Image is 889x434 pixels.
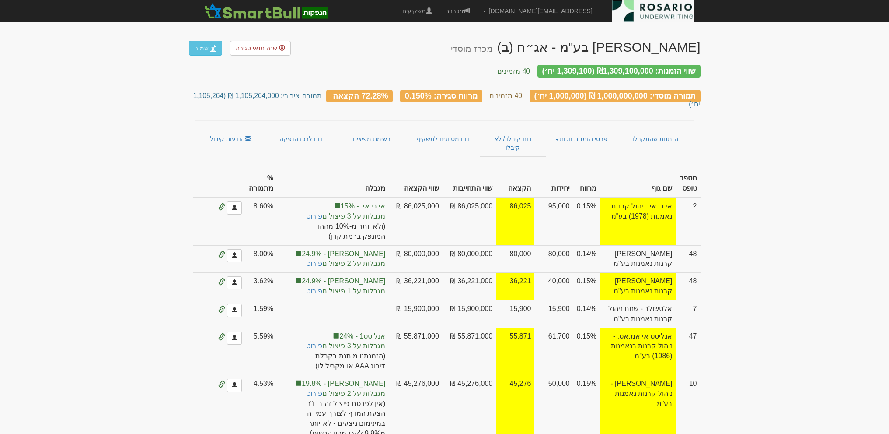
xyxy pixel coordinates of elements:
[306,212,322,220] a: פירוט
[443,198,496,245] td: 86,025,000 ₪
[600,245,676,273] td: [PERSON_NAME] קרנות נאמנות בע"מ
[189,41,222,56] a: שמור
[676,245,701,273] td: 48
[676,300,701,328] td: 7
[245,198,277,245] td: 8.60%
[480,130,546,157] a: דוח קיבלו / לא קיבלו
[600,198,676,245] td: אי.בי.אי. ניהול קרנות נאמנות (1978) בע"מ
[389,300,442,328] td: 15,900,000 ₪
[497,67,530,75] small: 40 מזמינים
[496,273,534,300] td: אחוז הקצאה להצעה זו 90.6%
[277,170,389,198] th: מגבלה
[245,300,277,328] td: 1.59%
[534,273,573,300] td: 40,000
[266,130,336,148] a: דוח לרכז הנפקה
[280,249,385,259] span: [PERSON_NAME] - 24.9%
[332,332,339,339] span: בהזמנה אונליין הוזנה מגבלה למשקיע זה בלבד (לא משותפת)
[202,2,331,20] img: סמארטבול - מערכת לניהול הנפקות
[534,328,573,375] td: 61,700
[600,170,676,198] th: שם גוף
[573,170,600,198] th: מרווח
[280,341,385,351] span: מגבלות על 3 פיצולים
[245,328,277,375] td: 5.59%
[280,201,385,212] span: אי.בי.אי. - 15%
[676,328,701,375] td: 47
[195,130,266,148] a: הודעות קיבול
[277,273,389,300] td: לאכיפת המגבלה יש להתאים את המגבלה ברמת ההזמנה או להמיר את הפיצולים להזמנות. לתשומת ליבך: עדכון המ...
[496,170,534,198] th: הקצאה
[389,170,442,198] th: שווי הקצאה
[280,389,385,399] span: מגבלות על 2 פיצולים
[451,44,492,53] small: מכרז מוסדי
[573,273,600,300] td: 0.15%
[295,380,302,387] span: בהזמנה אונליין הוזנה מגבלה למשקיע זה בלבד (לא משותפת)
[280,259,385,269] span: מגבלות על 2 פיצולים
[573,198,600,245] td: 0.15%
[230,41,291,56] a: שנה תנאי סגירה
[295,277,302,284] span: בהזמנה אונליין הוזנה מגבלה למשקיע זה בלבד (לא משותפת)
[573,245,600,273] td: 0.14%
[218,334,225,341] span: הזמנה אונליין
[600,273,676,300] td: [PERSON_NAME] קרנות נאמנות בע"מ
[334,202,341,209] span: בהזמנה אונליין הוזנה מגבלה למשקיע זה בלבד (לא משותפת)
[676,198,701,245] td: 2
[245,273,277,300] td: 3.62%
[193,92,701,107] small: תמורה ציבורי: 1,105,264,000 ₪ (1,105,264 יח׳)
[389,198,442,245] td: 86,025,000 ₪
[277,328,389,375] td: הקצאה בפועל לקבוצת סמארטבול 24%, לתשומת ליבך: עדכון המגבלות ישנה את אפשרויות ההקצאה הסופיות.
[295,250,302,257] span: בהזמנה אונליין הוזנה מגבלה למשקיע זה בלבד (לא משותפת)
[280,332,385,342] span: אנליסט1 - 24%
[280,212,385,222] span: מגבלות על 3 פיצולים
[573,328,600,375] td: 0.15%
[218,306,225,313] span: הזמנה אונליין
[443,273,496,300] td: 36,221,000 ₪
[617,130,694,148] a: הזמנות שהתקבלו
[280,286,385,296] span: מגבלות על 1 פיצולים
[218,204,225,211] span: הזמנה אונליין
[306,390,322,397] a: פירוט
[496,300,534,328] td: 15,900
[546,130,617,148] a: פרטי הזמנות זוכות
[676,170,701,198] th: מספר טופס
[245,170,277,198] th: % מתמורה
[443,328,496,375] td: 55,871,000 ₪
[218,381,225,388] span: הזמנה אונליין
[389,328,442,375] td: 55,871,000 ₪
[280,351,385,371] span: (הזמנתנו מותנת בקבלת דירוג AAA או מקביל לו)
[306,342,322,349] a: פירוט
[600,328,676,375] td: אנליסט אי.אמ.אס. - ניהול קרנות בנאמנות (1986) בע"מ
[218,279,225,286] span: הזמנה אונליין
[496,198,534,245] td: אחוז הקצאה להצעה זו 90.6%
[389,273,442,300] td: 36,221,000 ₪
[451,40,700,54] div: דניאל פקדונות בע"מ - אג״ח (ב) - הנפקה לציבור
[496,245,534,273] td: 80,000
[530,90,701,102] div: תמורה מוסדי: 1,000,000,000 ₪ (1,000,000 יח׳)
[407,130,480,148] a: דוח מסווגים לתשקיף
[280,222,385,242] span: (ולא יותר מ-10% מההון המונפק ברמת קרן)
[676,273,701,300] td: 48
[306,260,322,267] a: פירוט
[218,251,225,258] span: הזמנה אונליין
[600,300,676,328] td: אלטשולר - שחם ניהול קרנות נאמנות בע"מ
[245,245,277,273] td: 8.00%
[306,287,322,295] a: פירוט
[537,65,701,78] div: שווי הזמנות: ₪1,309,100,000 (1,309,100 יח׳)
[277,245,389,273] td: לאכיפת המגבלה יש להתאים את המגבלה ברמת ההזמנה או להמיר את הפיצולים להזמנות. לתשומת ליבך: עדכון המ...
[534,198,573,245] td: 95,000
[573,300,600,328] td: 0.14%
[443,245,496,273] td: 80,000,000 ₪
[277,198,389,245] td: הקצאה בפועל לקבוצת סמארטבול 15%, לתשומת ליבך: עדכון המגבלות ישנה את אפשרויות ההקצאה הסופיות.
[489,92,522,99] small: 40 מזמינים
[236,45,277,52] span: שנה תנאי סגירה
[534,245,573,273] td: 80,000
[280,276,385,286] span: [PERSON_NAME] - 24.9%
[496,328,534,375] td: אחוז הקצאה להצעה זו 90.6%
[333,91,388,100] span: 72.28% הקצאה כולל מגבלות
[209,45,216,52] img: excel-file-white.png
[400,90,482,102] div: מרווח סגירה: 0.150%
[280,379,385,389] span: [PERSON_NAME] - 19.8%
[534,170,573,198] th: יחידות
[443,300,496,328] td: 15,900,000 ₪
[389,245,442,273] td: 80,000,000 ₪
[336,130,406,148] a: רשימת מפיצים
